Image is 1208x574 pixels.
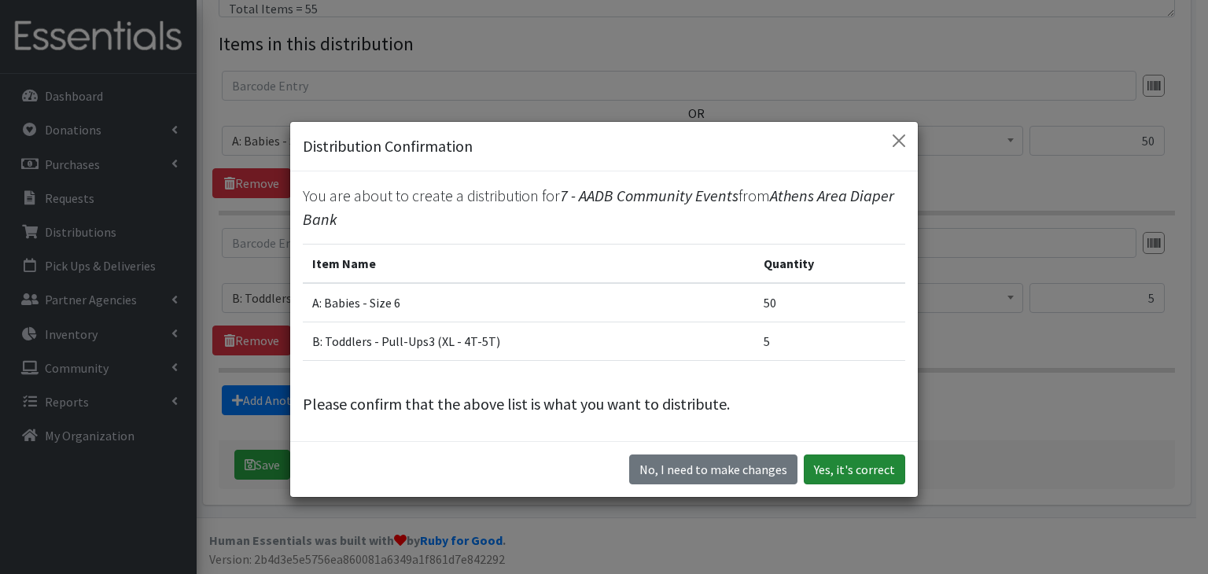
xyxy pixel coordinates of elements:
[629,454,797,484] button: No I need to make changes
[754,322,905,360] td: 5
[754,283,905,322] td: 50
[303,186,894,229] span: Athens Area Diaper Bank
[303,184,905,231] p: You are about to create a distribution for from
[303,322,754,360] td: B: Toddlers - Pull-Ups3 (XL - 4T-5T)
[560,186,738,205] span: 7 - AADB Community Events
[754,244,905,283] th: Quantity
[303,134,473,158] h5: Distribution Confirmation
[303,392,905,416] p: Please confirm that the above list is what you want to distribute.
[303,244,754,283] th: Item Name
[886,128,912,153] button: Close
[804,454,905,484] button: Yes, it's correct
[303,283,754,322] td: A: Babies - Size 6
